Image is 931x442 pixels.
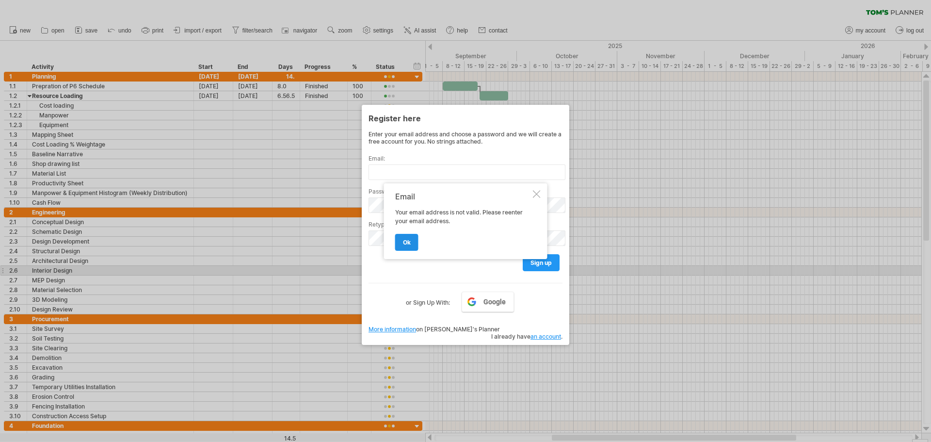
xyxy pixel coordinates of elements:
[406,292,450,308] label: or Sign Up With:
[395,192,531,250] div: Your email address is not valid. Please reenter your email address.
[369,326,500,333] span: on [PERSON_NAME]'s Planner
[530,333,561,340] a: an account
[395,192,531,201] div: Email
[483,298,506,306] span: Google
[369,188,562,195] label: Password:
[395,234,418,251] a: ok
[369,326,416,333] a: More information
[369,155,562,162] label: Email:
[369,109,562,127] div: Register here
[462,292,514,312] a: Google
[530,259,552,266] span: sign up
[403,239,411,246] span: ok
[369,131,562,145] div: Enter your email address and choose a password and we will create a free account for you. No stri...
[491,333,562,340] span: I already have .
[369,221,562,228] label: Retype password:
[523,254,560,271] a: sign up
